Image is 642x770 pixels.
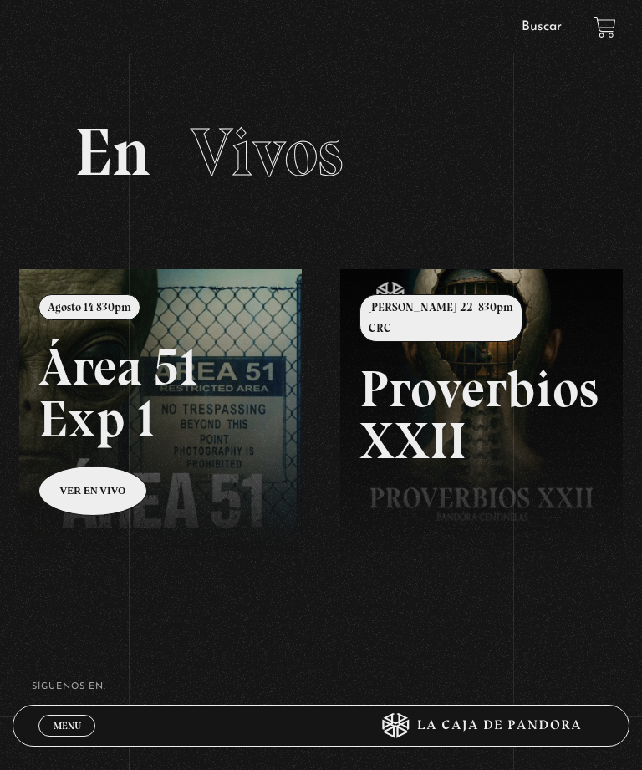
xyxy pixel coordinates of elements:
[522,20,562,33] a: Buscar
[32,682,609,691] h4: SÍguenos en:
[74,119,568,186] h2: En
[53,721,81,731] span: Menu
[191,112,344,192] span: Vivos
[48,735,87,747] span: Cerrar
[594,16,616,38] a: View your shopping cart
